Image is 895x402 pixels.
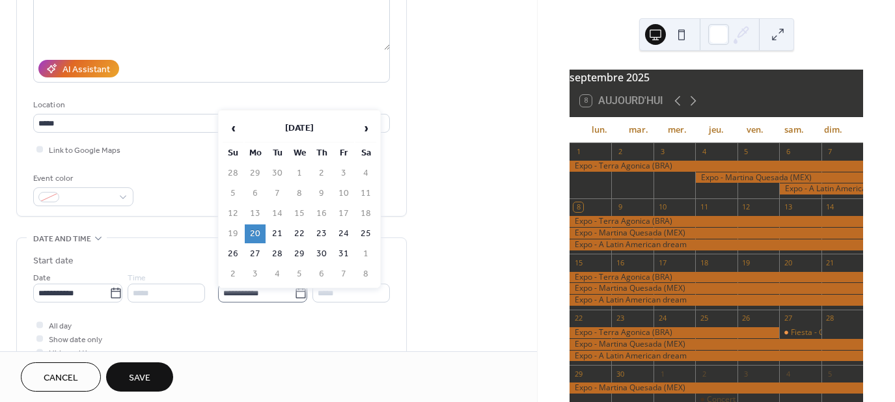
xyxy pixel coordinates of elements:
[267,184,288,203] td: 7
[657,314,667,323] div: 24
[570,216,863,227] div: Expo - Terra Agonica (BRA)
[245,245,266,263] td: 27
[741,202,751,212] div: 12
[783,202,793,212] div: 13
[333,245,354,263] td: 31
[311,204,332,223] td: 16
[49,319,72,333] span: All day
[223,245,243,263] td: 26
[49,347,98,360] span: Hide end time
[570,70,863,85] div: septembre 2025
[580,117,619,143] div: lun.
[699,147,709,157] div: 4
[825,314,835,323] div: 28
[699,314,709,323] div: 25
[570,228,863,239] div: Expo - Martina Quesada (MEX)
[697,117,736,143] div: jeu.
[267,265,288,284] td: 4
[245,204,266,223] td: 13
[289,245,310,263] td: 29
[779,327,821,338] div: Fiesta - Gelatina x les Halles
[289,184,310,203] td: 8
[695,172,863,183] div: Expo - Martina Quesada (MEX)
[355,265,376,284] td: 8
[38,60,119,77] button: AI Assistant
[783,314,793,323] div: 27
[223,164,243,183] td: 28
[615,258,625,267] div: 16
[741,314,751,323] div: 26
[33,271,51,285] span: Date
[573,202,583,212] div: 8
[783,258,793,267] div: 20
[741,369,751,379] div: 3
[223,144,243,163] th: Su
[33,172,131,185] div: Event color
[573,369,583,379] div: 29
[245,114,354,142] th: [DATE]
[615,314,625,323] div: 23
[106,362,173,392] button: Save
[245,144,266,163] th: Mo
[289,164,310,183] td: 1
[129,371,150,385] span: Save
[570,382,863,394] div: Expo - Martina Quesada (MEX)
[825,147,835,157] div: 7
[267,224,288,243] td: 21
[570,283,863,294] div: Expo - Martina Quesada (MEX)
[128,271,146,285] span: Time
[657,369,667,379] div: 1
[658,117,697,143] div: mer.
[573,314,583,323] div: 22
[245,164,266,183] td: 29
[49,144,120,157] span: Link to Google Maps
[223,224,243,243] td: 19
[791,327,892,338] div: Fiesta - Gelatina x les Halles
[223,115,243,141] span: ‹
[223,265,243,284] td: 2
[223,184,243,203] td: 5
[570,161,863,172] div: Expo - Terra Agonica (BRA)
[333,184,354,203] td: 10
[783,147,793,157] div: 6
[825,258,835,267] div: 21
[62,63,110,77] div: AI Assistant
[44,371,78,385] span: Cancel
[311,144,332,163] th: Th
[311,164,332,183] td: 2
[245,184,266,203] td: 6
[33,98,387,112] div: Location
[619,117,658,143] div: mar.
[615,202,625,212] div: 9
[573,147,583,157] div: 1
[223,204,243,223] td: 12
[311,224,332,243] td: 23
[311,265,332,284] td: 6
[570,339,863,350] div: Expo - Martina Quesada (MEX)
[355,164,376,183] td: 4
[699,369,709,379] div: 2
[289,265,310,284] td: 5
[355,224,376,243] td: 25
[615,369,625,379] div: 30
[699,202,709,212] div: 11
[267,164,288,183] td: 30
[33,232,91,246] span: Date and time
[741,258,751,267] div: 19
[333,144,354,163] th: Fr
[245,224,266,243] td: 20
[333,265,354,284] td: 7
[657,258,667,267] div: 17
[615,147,625,157] div: 2
[775,117,814,143] div: sam.
[699,258,709,267] div: 18
[333,224,354,243] td: 24
[333,204,354,223] td: 17
[21,362,101,392] a: Cancel
[570,327,779,338] div: Expo - Terra Agonica (BRA)
[289,204,310,223] td: 15
[333,164,354,183] td: 3
[355,184,376,203] td: 11
[570,351,863,362] div: Expo - A Latin American dream
[741,147,751,157] div: 5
